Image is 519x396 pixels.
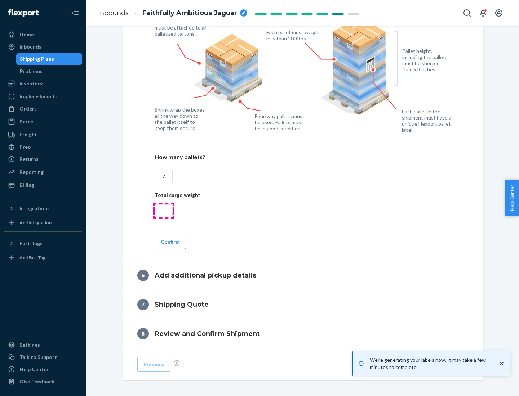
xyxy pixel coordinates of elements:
button: Open Search Box [460,6,474,20]
button: Confirm [155,235,186,249]
div: Parcel [19,118,35,125]
div: Freight [19,131,37,138]
span: Faithfully Ambitious Jaguar [142,9,237,18]
button: Help Center [505,180,519,216]
a: Inbounds [4,41,82,53]
a: Talk to Support [4,351,82,363]
button: Previous [137,357,170,372]
div: Home [19,31,34,38]
figcaption: Box contents labels must be attached to all palletized cartons. [155,18,208,37]
div: Talk to Support [19,354,57,361]
button: Fast Tags [4,238,82,249]
h4: Add additional pickup details [155,271,256,280]
button: Open notifications [476,6,490,20]
div: Fast Tags [19,240,43,247]
a: Add Fast Tag [4,252,82,264]
figcaption: Each pallet must weigh less than 2000lbs. [266,29,320,41]
figcaption: Shrink wrap the boxes all the way down to the pallet itself to keep them secure. [155,107,206,131]
button: 6Add additional pickup details [123,261,483,290]
div: Billing [19,181,34,189]
a: Add Integration [4,217,82,229]
a: Home [4,29,82,40]
p: How many pallets? [155,153,452,161]
div: Integrations [19,205,50,212]
div: Settings [19,341,40,348]
a: Inventory [4,78,82,89]
div: Shipping Plans [20,55,54,63]
a: Billing [4,179,82,191]
a: Parcel [4,116,82,127]
div: Prep [19,143,31,150]
div: Reporting [19,168,44,176]
a: Help Center [4,364,82,375]
button: Open account menu [492,6,506,20]
button: Close Navigation [68,6,82,20]
p: We're generating your labels now. It may take a few minutes to complete. [370,356,491,371]
a: Replenishments [4,91,82,102]
div: 8 [137,328,149,339]
div: Add Integration [19,220,52,226]
img: Flexport logo [8,9,39,17]
figcaption: Four-way pallets must be used. Pallets must be in good condition. [255,113,305,131]
div: Replenishments [19,93,58,100]
figcaption: Each pallet in the shipment must have a unique Flexport pallet label. [402,108,456,133]
a: Reporting [4,166,82,178]
figcaption: Pallet height, including the pallet, must be shorter than 90 inches. [402,48,449,72]
div: Orders [19,105,37,112]
a: Orders [4,103,82,114]
a: Returns [4,153,82,165]
h4: Review and Confirm Shipment [155,329,260,338]
a: Settings [4,339,82,351]
div: Add Fast Tag [19,255,45,261]
p: Total cargo weight [155,192,452,199]
div: Problems [20,68,43,75]
ol: breadcrumbs [92,3,253,24]
a: Freight [4,129,82,140]
button: 8Review and Confirm Shipment [123,319,483,348]
div: Inbounds [19,43,41,50]
button: Integrations [4,203,82,214]
a: Shipping Plans [16,53,83,65]
a: Prep [4,141,82,153]
h4: Shipping Quote [155,300,209,309]
div: 6 [137,270,149,281]
div: Help Center [19,366,49,373]
div: Inventory [19,80,43,87]
a: Problems [16,66,83,77]
div: Give Feedback [19,378,54,385]
button: Give Feedback [4,376,82,387]
div: Returns [19,156,39,163]
svg: close toast [498,360,505,367]
button: 7Shipping Quote [123,290,483,319]
div: 7 [137,299,149,310]
a: Inbounds [98,9,129,17]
